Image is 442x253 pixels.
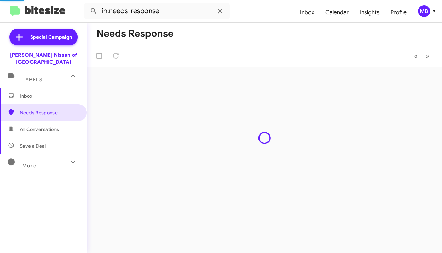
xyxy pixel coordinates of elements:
div: MB [418,5,430,17]
button: Previous [410,49,422,63]
span: » [426,52,430,60]
span: « [414,52,418,60]
span: Labels [22,77,42,83]
span: All Conversations [20,126,59,133]
a: Profile [385,2,412,23]
a: Calendar [320,2,354,23]
a: Special Campaign [9,29,78,45]
input: Search [84,3,230,19]
span: More [22,163,36,169]
span: Save a Deal [20,142,46,149]
h1: Needs Response [96,28,173,39]
span: Special Campaign [30,34,72,41]
a: Insights [354,2,385,23]
a: Inbox [295,2,320,23]
nav: Page navigation example [410,49,434,63]
span: Needs Response [20,109,79,116]
button: Next [422,49,434,63]
button: MB [412,5,434,17]
span: Inbox [20,93,79,99]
